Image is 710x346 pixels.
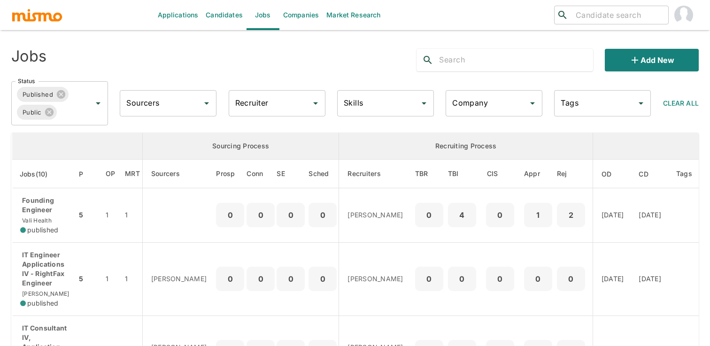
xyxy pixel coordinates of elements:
p: 0 [312,272,333,285]
td: [DATE] [631,188,669,243]
button: Open [417,97,431,110]
button: Open [200,97,213,110]
th: To Be Interviewed [446,160,478,188]
p: 1 [528,208,548,222]
td: [DATE] [593,242,631,315]
p: 0 [419,208,440,222]
span: P [79,169,95,180]
th: Onboarding Date [593,160,631,188]
input: Search [439,53,593,68]
p: 0 [490,208,510,222]
div: Public [17,105,57,120]
span: Clear All [663,99,699,107]
p: 0 [220,208,240,222]
p: 0 [280,272,301,285]
input: Candidate search [572,8,664,22]
th: Approved [522,160,555,188]
th: Recruiters [339,160,413,188]
span: Published [17,89,59,100]
p: Founding Engineer [20,196,69,215]
div: Published [17,87,69,102]
th: Sent Emails [275,160,307,188]
p: [PERSON_NAME] [347,210,405,220]
p: 0 [250,272,271,285]
p: 0 [528,272,548,285]
td: 1 [123,242,142,315]
p: 2 [561,208,581,222]
span: OD [602,169,624,180]
th: Priority [77,160,98,188]
th: Market Research Total [123,160,142,188]
p: [PERSON_NAME] [347,274,405,284]
img: logo [11,8,63,22]
p: IT Engineer Applications IV - RightFax Engineer [20,250,69,288]
th: Recruiting Process [339,133,593,160]
button: Add new [605,49,699,71]
td: 1 [98,242,123,315]
p: 0 [452,272,472,285]
th: Tags [669,160,700,188]
span: published [27,225,58,235]
th: Sourcing Process [142,133,339,160]
th: Prospects [216,160,247,188]
p: 0 [419,272,440,285]
span: Public [17,107,47,118]
p: 0 [250,208,271,222]
button: Open [634,97,648,110]
th: Sourcers [142,160,216,188]
th: To Be Reviewed [413,160,446,188]
th: Rejected [555,160,593,188]
button: Open [309,97,322,110]
img: Gabriel Hernandez [674,6,693,24]
td: [DATE] [631,242,669,315]
span: Jobs(10) [20,169,60,180]
p: 0 [490,272,510,285]
th: Created At [631,160,669,188]
span: CD [639,169,661,180]
p: 0 [280,208,301,222]
td: 1 [123,188,142,243]
button: Open [92,97,105,110]
th: Open Positions [98,160,123,188]
p: 0 [561,272,581,285]
th: Client Interview Scheduled [478,160,522,188]
p: [PERSON_NAME] [151,274,209,284]
label: Status [18,77,35,85]
td: 5 [77,188,98,243]
th: Sched [307,160,339,188]
th: Connections [247,160,275,188]
h4: Jobs [11,47,46,66]
span: Vali Health [20,217,52,224]
p: 0 [220,272,240,285]
td: 1 [98,188,123,243]
span: published [27,299,58,308]
button: search [417,49,439,71]
td: 5 [77,242,98,315]
p: 4 [452,208,472,222]
p: 0 [312,208,333,222]
td: [DATE] [593,188,631,243]
span: [PERSON_NAME] [20,290,69,297]
button: Open [526,97,539,110]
